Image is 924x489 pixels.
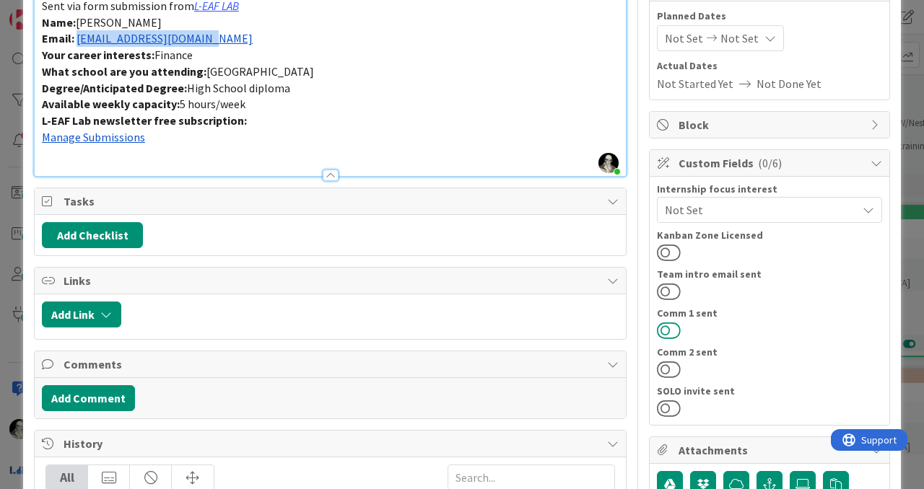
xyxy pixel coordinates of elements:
[187,81,290,95] span: High School diploma
[679,116,863,133] span: Block
[42,385,135,411] button: Add Comment
[42,222,143,248] button: Add Checklist
[679,154,863,172] span: Custom Fields
[42,97,180,111] strong: Available weekly capacity:
[42,113,247,128] strong: L-EAF Lab newsletter free subscription:
[657,230,882,240] div: Kanban Zone Licensed
[64,435,600,452] span: History
[42,130,145,144] a: Manage Submissions
[42,301,121,327] button: Add Link
[42,48,154,62] strong: Your career interests:
[720,30,759,47] span: Not Set
[657,58,882,74] span: Actual Dates
[757,75,821,92] span: Not Done Yet
[42,15,76,30] strong: Name:
[76,15,162,30] span: [PERSON_NAME]
[42,31,74,45] strong: Email:
[657,184,882,194] div: Internship focus interest
[679,441,863,459] span: Attachments
[657,269,882,279] div: Team intro email sent
[598,153,619,173] img: 5slRnFBaanOLW26e9PW3UnY7xOjyexml.jpeg
[180,97,245,111] span: 5 hours/week
[665,201,857,219] span: Not Set
[657,386,882,396] div: SOLO invite sent
[154,48,193,62] span: Finance
[64,272,600,289] span: Links
[42,64,206,79] strong: What school are you attending:
[665,30,703,47] span: Not Set
[30,2,66,19] span: Support
[64,356,600,373] span: Comments
[64,193,600,210] span: Tasks
[657,75,733,92] span: Not Started Yet
[657,9,882,24] span: Planned Dates
[42,81,187,95] strong: Degree/Anticipated Degree:
[758,156,782,170] span: ( 0/6 )
[77,31,253,45] a: [EMAIL_ADDRESS][DOMAIN_NAME]
[657,347,882,357] div: Comm 2 sent
[206,64,314,79] span: [GEOGRAPHIC_DATA]
[657,308,882,318] div: Comm 1 sent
